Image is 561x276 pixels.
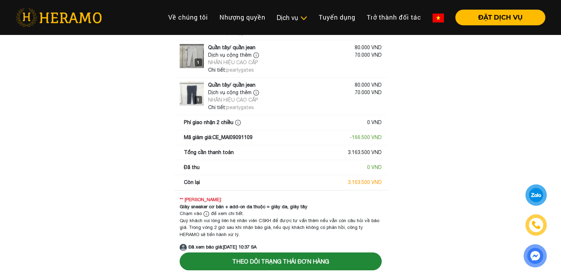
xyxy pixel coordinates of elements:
[277,13,307,22] div: Dịch vụ
[526,215,546,235] a: phone-icon
[195,96,202,104] div: 1
[367,164,382,171] div: 0 VND
[348,179,382,186] div: 3.163.500 VND
[208,59,261,66] div: NHÃN HIỆU CAO CẤP
[208,67,226,73] span: Chi tiết:
[189,244,256,250] strong: Đã xem báo giá: [DATE] 10:37 SA
[203,211,209,217] img: info
[350,134,382,141] div: - 166.500 VND
[455,10,545,25] button: ĐẶT DỊCH VỤ
[361,10,427,25] a: Trở thành đối tác
[180,44,204,68] img: logo
[163,10,214,25] a: Về chúng tôi
[433,14,444,22] img: vn-flag.png
[184,119,243,126] div: Phí giao nhận 2 chiều
[208,44,255,51] div: Quần tây/ quần jean
[235,120,241,126] img: info
[208,104,226,110] span: Chi tiết:
[208,51,261,59] div: Dịch vụ cộng thêm
[208,81,255,89] div: Quần tây/ quần jean
[532,221,540,229] img: phone-icon
[355,89,382,104] div: 70.000 VND
[180,81,204,106] img: logo
[184,134,253,141] div: Mã giảm giá: CE_MAI09091109
[355,51,382,66] div: 70.000 VND
[180,210,382,217] div: Chạm vào để xem chi tiết.
[180,252,382,270] button: Theo dõi trạng thái đơn hàng
[180,197,222,202] strong: ** [PERSON_NAME]:
[208,89,261,96] div: Dịch vụ cộng thêm
[253,52,259,58] img: info
[450,14,545,21] a: ĐẶT DỊCH VỤ
[214,10,271,25] a: Nhượng quyền
[226,67,254,73] span: pearlygates
[208,96,261,104] div: NHÃN HIỆU CAO CẤP
[180,217,382,238] div: Quý khách vui lòng liên hệ nhân viên CSKH để được tư vấn thêm nếu vẫn còn câu hỏi về báo giá. Tro...
[180,244,187,251] img: account
[180,204,307,209] strong: Giày sneaker cơ bản + add-on da thuộc = giày da, giày tây
[367,119,382,126] div: 0 VND
[355,44,382,51] div: 80.000 VND
[300,15,307,22] img: subToggleIcon
[184,179,200,186] div: Còn lại
[348,149,382,156] div: 3.163.500 VND
[184,149,234,156] div: Tổng cần thanh toán
[253,90,259,96] img: info
[16,8,102,27] img: heramo-logo.png
[226,104,254,110] span: pearlygates
[313,10,361,25] a: Tuyển dụng
[195,58,202,66] div: 1
[184,164,200,171] div: Đã thu
[355,81,382,89] div: 80.000 VND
